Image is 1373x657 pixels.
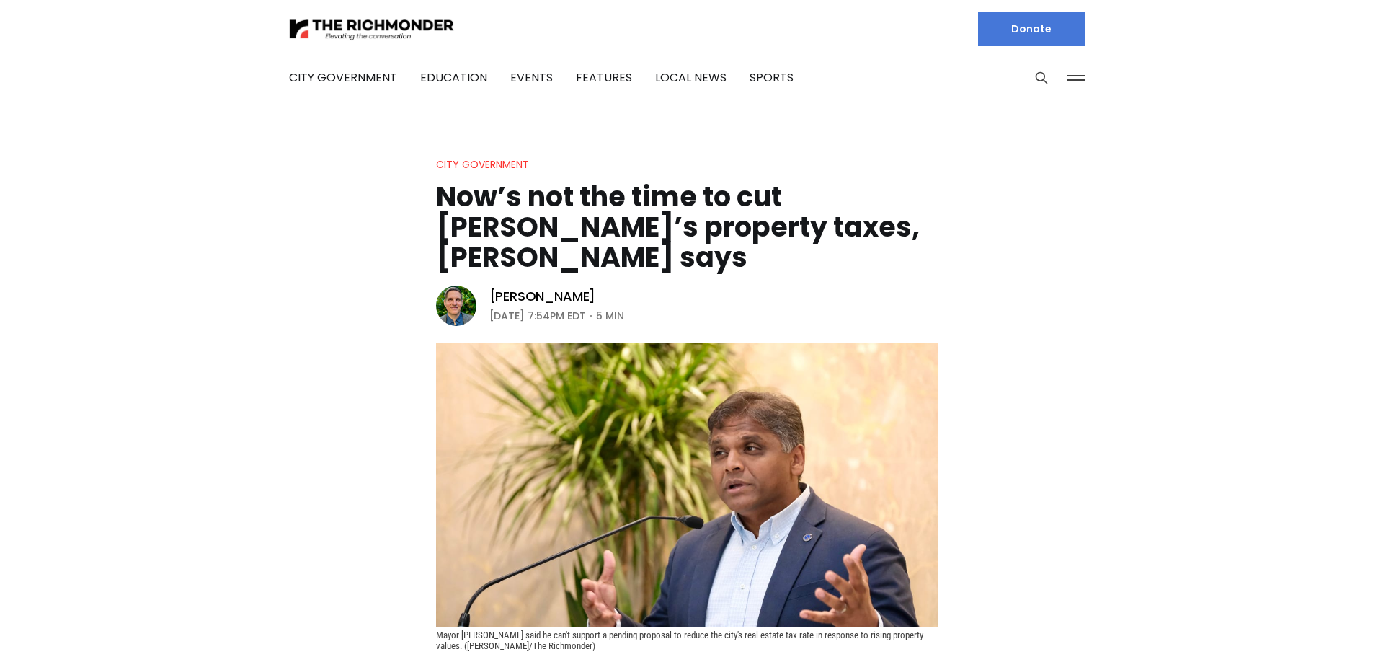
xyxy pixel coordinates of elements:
[1031,67,1052,89] button: Search this site
[576,69,632,86] a: Features
[420,69,487,86] a: Education
[436,630,925,651] span: Mayor [PERSON_NAME] said he can't support a pending proposal to reduce the city's real estate tax...
[750,69,794,86] a: Sports
[510,69,553,86] a: Events
[1013,586,1373,657] iframe: portal-trigger
[436,286,476,326] img: Graham Moomaw
[596,307,624,325] span: 5 min
[655,69,727,86] a: Local News
[436,343,938,627] img: Now’s not the time to cut Richmond’s property taxes, Avula says
[289,69,397,86] a: City Government
[978,12,1085,46] a: Donate
[289,17,455,42] img: The Richmonder
[436,182,938,273] h1: Now’s not the time to cut [PERSON_NAME]’s property taxes, [PERSON_NAME] says
[489,307,586,325] time: [DATE] 7:54PM EDT
[436,157,529,172] a: City Government
[489,288,596,305] a: [PERSON_NAME]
